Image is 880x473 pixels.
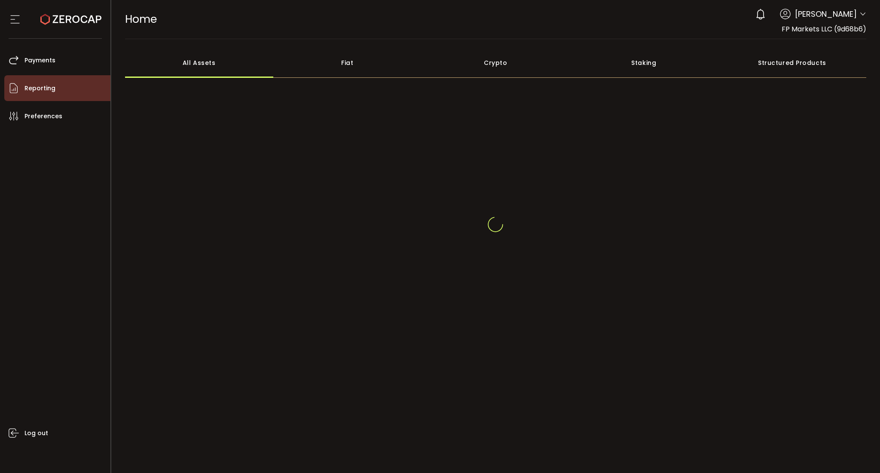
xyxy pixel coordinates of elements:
[422,48,570,78] div: Crypto
[782,24,866,34] span: FP Markets LLC (9d68b6)
[795,8,857,20] span: [PERSON_NAME]
[125,48,273,78] div: All Assets
[718,48,866,78] div: Structured Products
[273,48,422,78] div: Fiat
[24,82,55,95] span: Reporting
[125,12,157,27] span: Home
[24,427,48,439] span: Log out
[24,54,55,67] span: Payments
[570,48,718,78] div: Staking
[24,110,62,123] span: Preferences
